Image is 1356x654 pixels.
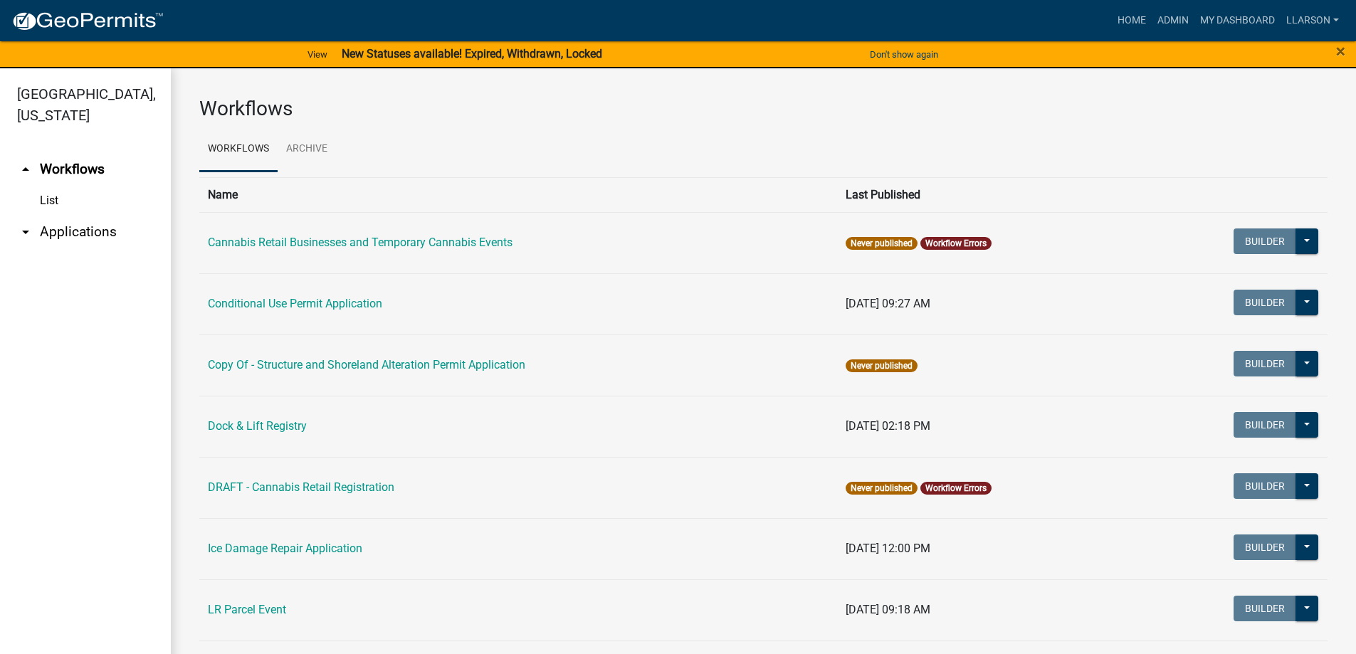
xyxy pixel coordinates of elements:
[208,419,307,433] a: Dock & Lift Registry
[208,236,513,249] a: Cannabis Retail Businesses and Temporary Cannabis Events
[342,47,602,60] strong: New Statuses available! Expired, Withdrawn, Locked
[846,542,930,555] span: [DATE] 12:00 PM
[1234,412,1296,438] button: Builder
[1336,43,1345,60] button: Close
[846,297,930,310] span: [DATE] 09:27 AM
[1152,7,1194,34] a: Admin
[208,297,382,310] a: Conditional Use Permit Application
[1234,228,1296,254] button: Builder
[846,603,930,616] span: [DATE] 09:18 AM
[199,127,278,172] a: Workflows
[846,419,930,433] span: [DATE] 02:18 PM
[208,542,362,555] a: Ice Damage Repair Application
[208,603,286,616] a: LR Parcel Event
[837,177,1138,212] th: Last Published
[208,480,394,494] a: DRAFT - Cannabis Retail Registration
[1234,290,1296,315] button: Builder
[864,43,944,66] button: Don't show again
[925,238,987,248] a: Workflow Errors
[17,223,34,241] i: arrow_drop_down
[925,483,987,493] a: Workflow Errors
[1112,7,1152,34] a: Home
[302,43,333,66] a: View
[1194,7,1281,34] a: My Dashboard
[17,161,34,178] i: arrow_drop_up
[1234,351,1296,376] button: Builder
[1234,473,1296,499] button: Builder
[1281,7,1345,34] a: llarson
[278,127,336,172] a: Archive
[1336,41,1345,61] span: ×
[846,237,918,250] span: Never published
[846,359,918,372] span: Never published
[199,97,1328,121] h3: Workflows
[199,177,837,212] th: Name
[208,358,525,371] a: Copy Of - Structure and Shoreland Alteration Permit Application
[1234,596,1296,621] button: Builder
[846,482,918,495] span: Never published
[1234,534,1296,560] button: Builder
